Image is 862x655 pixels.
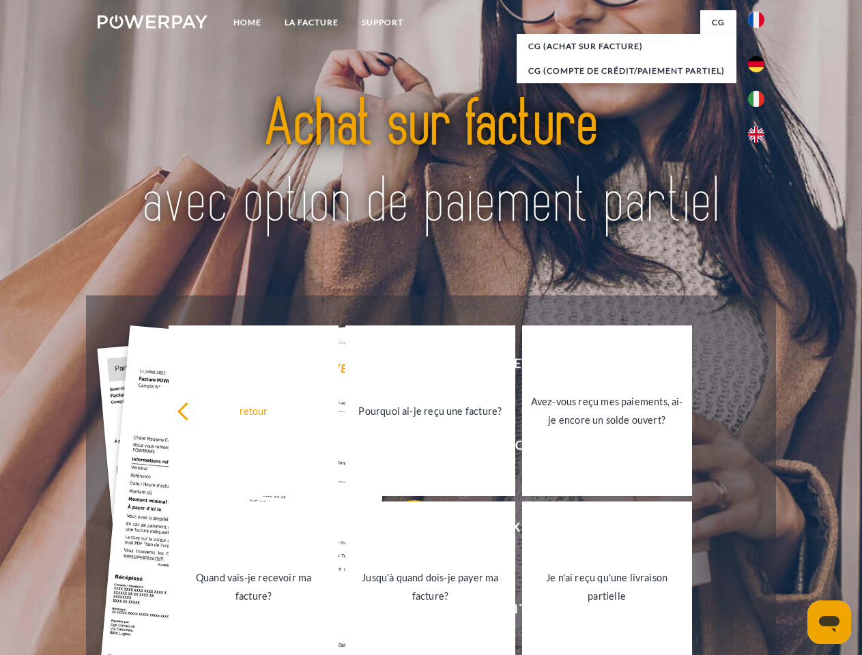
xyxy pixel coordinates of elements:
div: Je n'ai reçu qu'une livraison partielle [530,568,684,605]
a: CG (Compte de crédit/paiement partiel) [517,59,736,83]
div: retour [177,401,330,420]
a: LA FACTURE [273,10,350,35]
div: Pourquoi ai-je reçu une facture? [354,401,507,420]
div: Quand vais-je recevoir ma facture? [177,568,330,605]
a: Support [350,10,415,35]
img: title-powerpay_fr.svg [130,65,732,261]
a: Avez-vous reçu mes paiements, ai-je encore un solde ouvert? [522,325,692,496]
img: en [748,126,764,143]
img: fr [748,12,764,28]
a: Home [222,10,273,35]
img: logo-powerpay-white.svg [98,15,207,29]
img: de [748,56,764,72]
a: CG (achat sur facture) [517,34,736,59]
img: it [748,91,764,107]
iframe: Bouton de lancement de la fenêtre de messagerie [807,600,851,644]
a: CG [700,10,736,35]
div: Avez-vous reçu mes paiements, ai-je encore un solde ouvert? [530,392,684,429]
div: Jusqu'à quand dois-je payer ma facture? [354,568,507,605]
